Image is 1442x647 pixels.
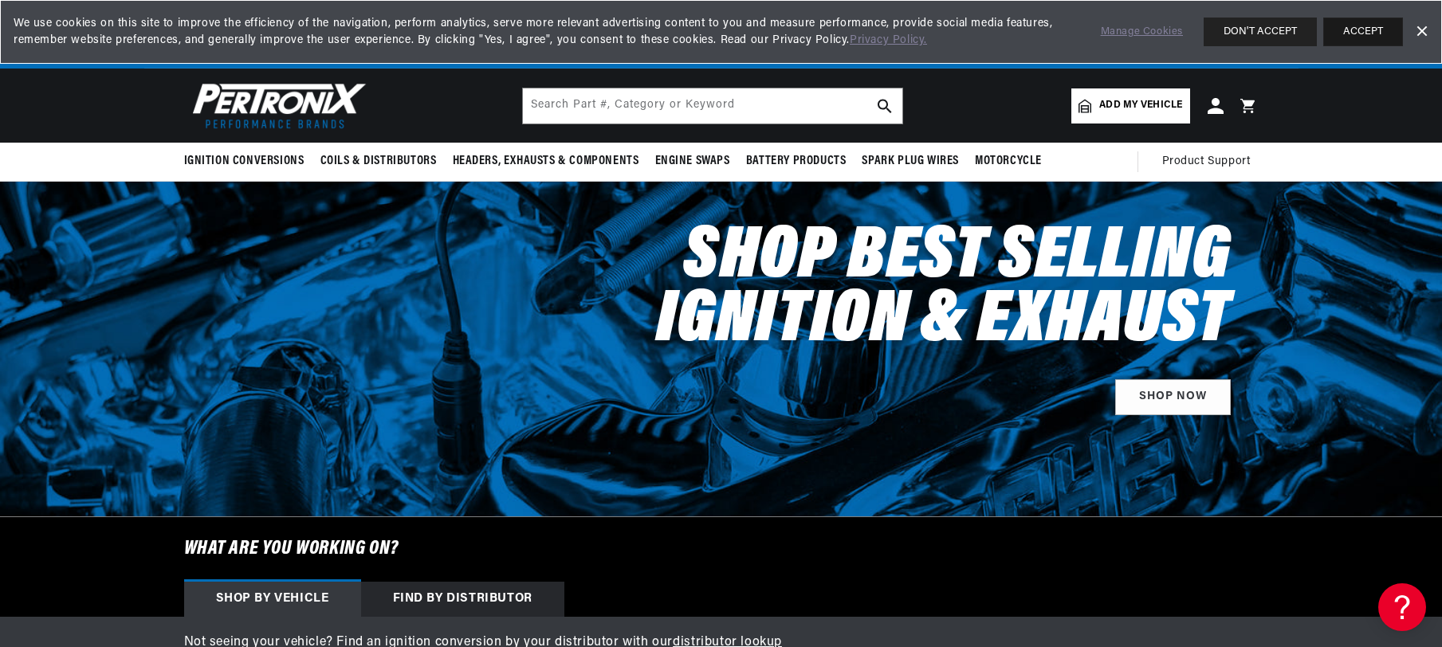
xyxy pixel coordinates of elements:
[1101,24,1183,41] a: Manage Cookies
[453,153,639,170] span: Headers, Exhausts & Components
[850,34,927,46] a: Privacy Policy.
[14,15,1079,49] span: We use cookies on this site to improve the efficiency of the navigation, perform analytics, serve...
[647,143,738,180] summary: Engine Swaps
[1323,18,1403,46] button: ACCEPT
[746,153,847,170] span: Battery Products
[854,143,967,180] summary: Spark Plug Wires
[523,88,902,124] input: Search Part #, Category or Keyword
[738,143,855,180] summary: Battery Products
[184,153,305,170] span: Ignition Conversions
[1162,143,1259,181] summary: Product Support
[975,153,1042,170] span: Motorcycle
[184,78,367,133] img: Pertronix
[1409,20,1433,44] a: Dismiss Banner
[184,143,312,180] summary: Ignition Conversions
[1099,98,1182,113] span: Add my vehicle
[1115,379,1231,415] a: SHOP NOW
[1071,88,1189,124] a: Add my vehicle
[655,153,730,170] span: Engine Swaps
[312,143,445,180] summary: Coils & Distributors
[862,153,959,170] span: Spark Plug Wires
[1162,153,1251,171] span: Product Support
[1204,18,1317,46] button: DON'T ACCEPT
[967,143,1050,180] summary: Motorcycle
[320,153,437,170] span: Coils & Distributors
[549,226,1231,354] h2: Shop Best Selling Ignition & Exhaust
[361,582,564,617] div: Find by Distributor
[867,88,902,124] button: search button
[144,517,1299,581] h6: What are you working on?
[445,143,647,180] summary: Headers, Exhausts & Components
[184,582,361,617] div: Shop by vehicle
